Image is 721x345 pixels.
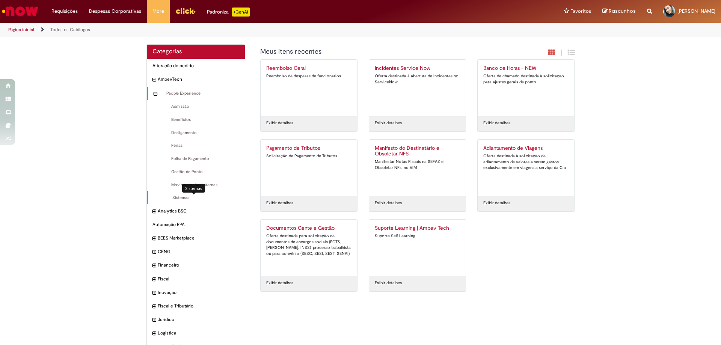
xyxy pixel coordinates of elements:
[260,48,493,56] h1: {"description":"","title":"Meus itens recentes"} Categoria
[147,100,245,113] div: Admissão
[152,303,156,310] i: expandir categoria Fiscal e Tributário
[147,204,245,218] div: expandir categoria Analytics BSC Analytics BSC
[158,316,239,323] span: Jurídico
[152,143,239,149] span: Férias
[266,120,293,126] a: Exibir detalhes
[375,145,460,157] h2: Manifesto do Destinatário e Obsoletar NFS
[152,262,156,270] i: expandir categoria Financeiro
[369,220,466,276] a: Suporte Learning | Ambev Tech Suporte Self Learning
[152,316,156,324] i: expandir categoria Jurídico
[50,27,90,33] a: Todos os Catálogos
[147,299,245,313] div: expandir categoria Fiscal e Tributário Fiscal e Tributário
[152,208,156,215] i: expandir categoria Analytics BSC
[609,8,636,15] span: Rascunhos
[483,65,569,71] h2: Banco de Horas - NEW
[152,330,156,337] i: expandir categoria Logistica
[154,90,157,98] i: recolher categoria People Experience
[266,73,351,79] div: Reembolso de despesas de funcionários
[158,330,239,336] span: Logistica
[152,104,239,110] span: Admissão
[375,120,402,126] a: Exibir detalhes
[158,276,239,282] span: Fiscal
[152,63,239,69] span: Alteração de pedido
[152,221,239,228] span: Automação RPA
[152,130,239,136] span: Desligamento
[158,76,239,83] span: AmbevTech
[266,225,351,231] h2: Documentos Gente e Gestão
[375,233,460,239] div: Suporte Self Learning
[266,153,351,159] div: Solicitação de Pagamento de Tributos
[147,178,245,192] div: Movimentações Internas
[147,152,245,166] div: Folha de Pagamento
[8,27,34,33] a: Página inicial
[147,313,245,327] div: expandir categoria Jurídico Jurídico
[152,235,156,243] i: expandir categoria BEES Marketplace
[369,60,466,116] a: Incidentes Service Now Oferta destinada à abertura de incidentes no ServiceNow.
[375,159,460,170] div: Manifestar Notas Fiscais na SEFAZ e Obsoletar NFs. no VIM
[375,280,402,286] a: Exibir detalhes
[152,169,239,175] span: Gestão de Ponto
[6,23,475,37] ul: Trilhas de página
[147,165,245,179] div: Gestão de Ponto
[375,73,460,85] div: Oferta destinada à abertura de incidentes no ServiceNow.
[207,8,250,17] div: Padroniza
[483,73,569,85] div: Oferta de chamado destinada à solicitação para ajustes gerais de ponto.
[375,200,402,206] a: Exibir detalhes
[147,218,245,232] div: Automação RPA
[158,249,239,255] span: CENG
[152,276,156,283] i: expandir categoria Fiscal
[152,48,239,55] h2: Categorias
[147,245,245,259] div: expandir categoria CENG CENG
[158,262,239,268] span: Financeiro
[232,8,250,17] p: +GenAi
[158,235,239,241] span: BEES Marketplace
[152,76,156,84] i: recolher categoria AmbevTech
[152,8,164,15] span: More
[375,225,460,231] h2: Suporte Learning | Ambev Tech
[147,126,245,140] div: Desligamento
[561,48,562,57] span: |
[147,72,245,86] div: recolher categoria AmbevTech AmbevTech
[478,60,574,116] a: Banco de Horas - NEW Oferta de chamado destinada à solicitação para ajustes gerais de ponto.
[158,303,239,309] span: Fiscal e Tributário
[89,8,141,15] span: Despesas Corporativas
[147,258,245,272] div: expandir categoria Financeiro Financeiro
[375,65,460,71] h2: Incidentes Service Now
[483,145,569,151] h2: Adiantamento de Viagens
[152,182,239,188] span: Movimentações Internas
[51,8,78,15] span: Requisições
[261,60,357,116] a: Reembolso Geral Reembolso de despesas de funcionários
[158,289,239,296] span: Inovação
[483,153,569,171] div: Oferta destinada à solicitação de adiantamento de valores a serem gastos exclusivamente em viagen...
[478,140,574,196] a: Adiantamento de Viagens Oferta destinada à solicitação de adiantamento de valores a serem gastos ...
[147,231,245,245] div: expandir categoria BEES Marketplace BEES Marketplace
[147,113,245,127] div: Benefícios
[147,100,245,205] ul: People Experience subcategorias
[266,233,351,257] div: Oferta destinada para solicitação de documentos de encargos sociais (FGTS, [PERSON_NAME], INSS), ...
[266,145,351,151] h2: Pagamento de Tributos
[147,286,245,300] div: expandir categoria Inovação Inovação
[570,8,591,15] span: Favoritos
[159,90,239,96] span: People Experience
[1,4,39,19] img: ServiceNow
[147,87,245,205] ul: AmbevTech subcategorias
[147,139,245,152] div: Férias
[261,220,357,276] a: Documentos Gente e Gestão Oferta destinada para solicitação de documentos de encargos sociais (FG...
[147,326,245,340] div: expandir categoria Logistica Logistica
[266,200,293,206] a: Exibir detalhes
[261,140,357,196] a: Pagamento de Tributos Solicitação de Pagamento de Tributos
[152,117,239,123] span: Benefícios
[483,200,510,206] a: Exibir detalhes
[266,65,351,71] h2: Reembolso Geral
[152,289,156,297] i: expandir categoria Inovação
[147,191,245,205] div: Sistemas
[548,49,555,56] i: Exibição em cartão
[152,156,239,162] span: Folha de Pagamento
[182,184,205,193] div: Sistemas
[147,87,245,100] div: recolher categoria People Experience People Experience
[677,8,715,14] span: [PERSON_NAME]
[154,195,239,201] span: Sistemas
[266,280,293,286] a: Exibir detalhes
[175,5,196,17] img: click_logo_yellow_360x200.png
[568,49,575,56] i: Exibição de grade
